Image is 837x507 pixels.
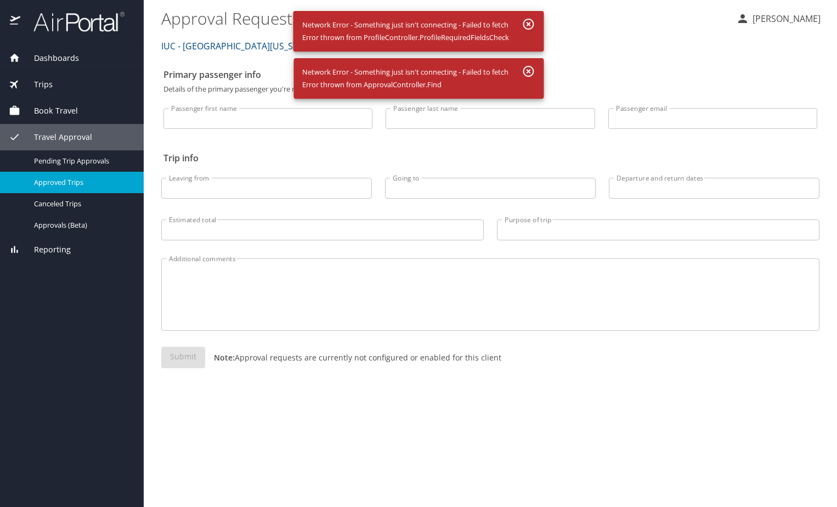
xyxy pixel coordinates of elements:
p: [PERSON_NAME] [749,12,821,25]
span: Reporting [20,244,71,256]
p: Details of the primary passenger you're requesting this trip for [163,86,817,93]
strong: Note: [214,352,235,363]
span: Canceled Trips [34,199,131,209]
div: Network Error - Something just isn't connecting - Failed to fetch Error thrown from ProfileContro... [302,14,509,48]
span: IUC - [GEOGRAPHIC_DATA][US_STATE]-NEOMED [161,38,356,54]
span: Travel Approval [20,131,92,143]
img: airportal-logo.png [21,11,125,32]
span: Book Travel [20,105,78,117]
h2: Primary passenger info [163,66,817,83]
div: Network Error - Something just isn't connecting - Failed to fetch Error thrown from ApprovalContr... [302,61,508,95]
button: [PERSON_NAME] [732,9,825,29]
img: icon-airportal.png [10,11,21,32]
span: Pending Trip Approvals [34,156,131,166]
button: IUC - [GEOGRAPHIC_DATA][US_STATE]-NEOMED [157,35,374,57]
span: Dashboards [20,52,79,64]
h1: Approval Requests (Beta) [161,1,727,35]
span: Approvals (Beta) [34,220,131,230]
p: Approval requests are currently not configured or enabled for this client [205,352,501,363]
span: Approved Trips [34,177,131,188]
h2: Trip info [163,149,817,167]
span: Trips [20,78,53,91]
